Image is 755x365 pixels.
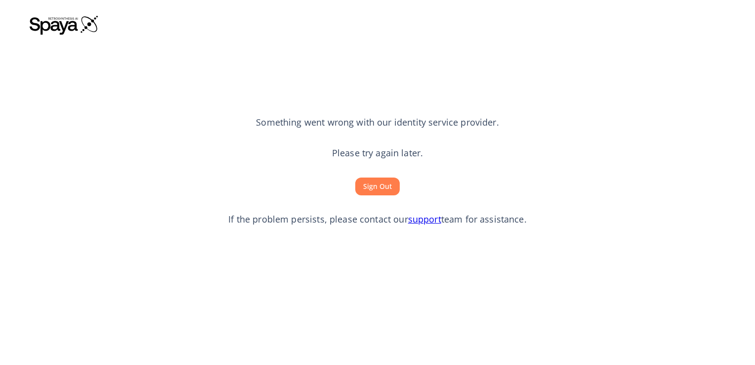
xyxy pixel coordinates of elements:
p: Please try again later. [332,147,423,160]
img: Spaya logo [30,15,99,35]
p: Something went wrong with our identity service provider. [256,116,499,129]
a: support [408,213,441,225]
p: If the problem persists, please contact our team for assistance. [228,213,527,226]
button: Sign Out [355,178,400,196]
